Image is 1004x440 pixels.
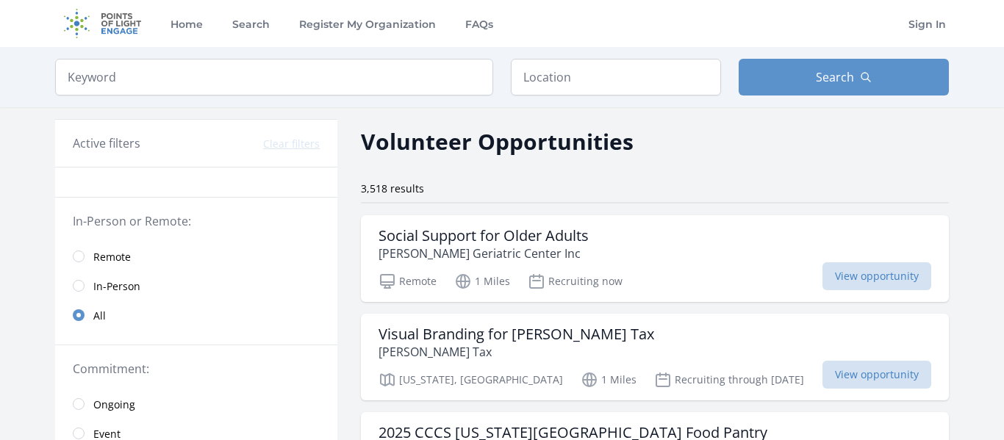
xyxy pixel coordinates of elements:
legend: Commitment: [73,360,320,378]
h3: Social Support for Older Adults [379,227,589,245]
span: View opportunity [822,361,931,389]
p: Recruiting now [528,273,623,290]
p: 1 Miles [454,273,510,290]
span: In-Person [93,279,140,294]
legend: In-Person or Remote: [73,212,320,230]
a: Remote [55,242,337,271]
span: View opportunity [822,262,931,290]
button: Search [739,59,949,95]
p: [US_STATE], [GEOGRAPHIC_DATA] [379,371,563,389]
input: Keyword [55,59,493,95]
span: Ongoing [93,397,135,412]
a: Visual Branding for [PERSON_NAME] Tax [PERSON_NAME] Tax [US_STATE], [GEOGRAPHIC_DATA] 1 Miles Rec... [361,314,949,400]
p: 1 Miles [581,371,637,389]
button: Clear filters [263,137,320,151]
span: 3,518 results [361,181,424,195]
span: All [93,309,106,323]
input: Location [511,59,721,95]
h3: Active filters [73,134,140,152]
p: Recruiting through [DATE] [654,371,804,389]
a: In-Person [55,271,337,300]
span: Search [816,68,854,86]
a: All [55,300,337,330]
p: [PERSON_NAME] Geriatric Center Inc [379,245,589,262]
a: Social Support for Older Adults [PERSON_NAME] Geriatric Center Inc Remote 1 Miles Recruiting now ... [361,215,949,302]
p: [PERSON_NAME] Tax [379,343,654,361]
h3: Visual Branding for [PERSON_NAME] Tax [379,325,654,343]
h2: Volunteer Opportunities [361,125,634,158]
a: Ongoing [55,389,337,419]
span: Remote [93,250,131,264]
p: Remote [379,273,437,290]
